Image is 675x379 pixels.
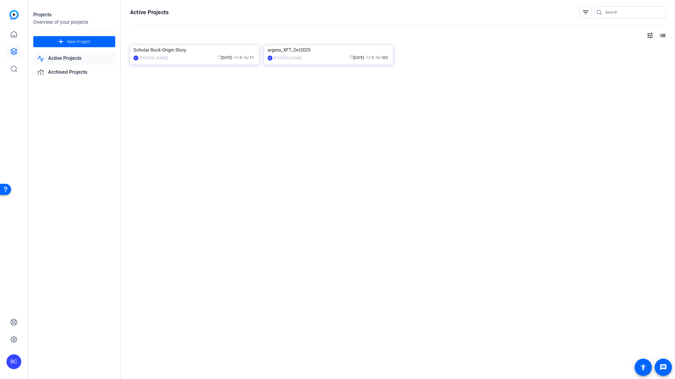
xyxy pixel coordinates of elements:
[218,56,232,60] span: [DATE]
[133,56,138,60] div: BC
[274,55,302,61] div: [PERSON_NAME]
[366,56,374,60] span: / 3
[33,36,115,47] button: New Project
[33,66,115,79] a: Archived Projects
[605,9,661,16] input: Search
[33,52,115,65] a: Active Projects
[67,39,90,45] span: New Project
[33,11,115,19] div: Projects
[57,38,65,46] mat-icon: add
[660,364,667,371] mat-icon: message
[375,56,388,60] span: / 303
[243,55,247,59] span: radio
[130,9,169,16] h1: Active Projects
[350,55,353,59] span: calendar_today
[234,55,237,59] span: group
[350,56,364,60] span: [DATE]
[375,55,379,59] span: radio
[234,56,242,60] span: / 3
[268,45,390,55] div: argenx_XFT_Oct2025
[218,55,221,59] span: calendar_today
[640,364,647,371] mat-icon: accessibility
[646,32,654,39] mat-icon: tune
[9,10,19,19] img: blue-gradient.svg
[658,32,666,39] mat-icon: list
[243,56,254,60] span: / 11
[366,55,369,59] span: group
[140,55,168,61] div: [PERSON_NAME]
[133,45,256,55] div: Scholar Rock-Origin Story
[268,56,272,60] div: MF
[33,19,115,26] div: Overview of your projects
[582,9,589,16] mat-icon: filter_list
[6,354,21,369] div: BC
